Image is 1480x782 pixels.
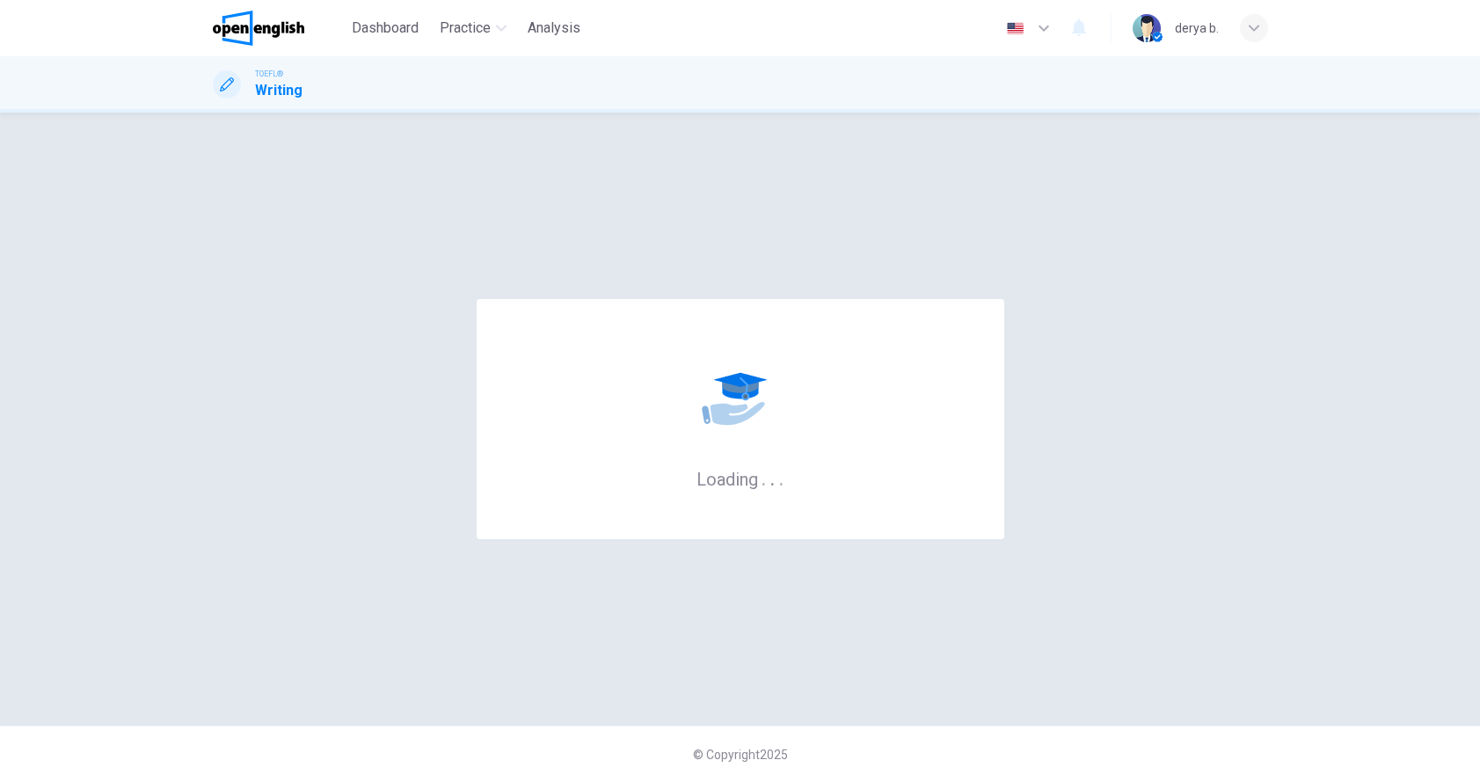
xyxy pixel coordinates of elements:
button: Dashboard [345,12,426,44]
button: Practice [433,12,514,44]
h6: Loading [696,467,784,490]
span: Dashboard [352,18,419,39]
img: OpenEnglish logo [213,11,305,46]
h1: Writing [255,80,303,101]
span: Practice [440,18,491,39]
button: Analysis [521,12,587,44]
h6: . [778,463,784,492]
h6: . [769,463,776,492]
h6: . [761,463,767,492]
img: en [1004,22,1026,35]
img: Profile picture [1133,14,1161,42]
span: TOEFL® [255,68,283,80]
span: © Copyright 2025 [693,748,788,762]
span: Analysis [528,18,580,39]
a: OpenEnglish logo [213,11,346,46]
div: derya b. [1175,18,1219,39]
